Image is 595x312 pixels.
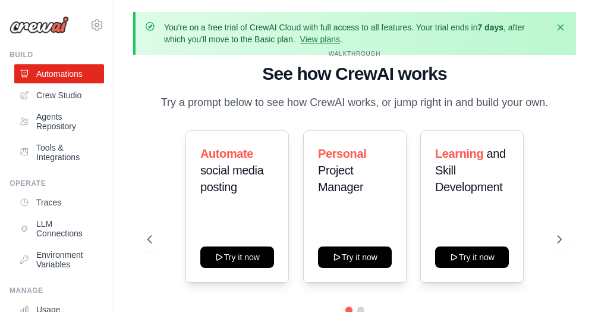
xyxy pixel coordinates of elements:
div: Build [10,50,104,60]
a: LLM Connections [14,214,104,243]
a: Traces [14,193,104,212]
div: WALKTHROUGH [147,49,562,58]
a: View plans [300,35,340,44]
button: Try it now [435,247,509,268]
a: Agents Repository [14,107,104,136]
h1: See how CrewAI works [147,63,562,85]
span: and Skill Development [435,147,506,194]
span: Automate [200,147,253,160]
div: Manage [10,286,104,295]
p: Try a prompt below to see how CrewAI works, or jump right in and build your own. [155,94,555,111]
span: social media posting [200,164,263,194]
p: You're on a free trial of CrewAI Cloud with full access to all features. Your trial ends in , aft... [164,21,547,45]
span: Learning [435,147,483,160]
div: Operate [10,179,104,188]
button: Try it now [200,247,274,268]
a: Environment Variables [14,245,104,274]
a: Crew Studio [14,86,104,105]
span: Project Manager [318,164,363,194]
a: Tools & Integrations [14,138,104,167]
img: Logo [10,16,69,34]
button: Try it now [318,247,392,268]
strong: 7 days [477,23,503,32]
a: Automations [14,64,104,83]
span: Personal [318,147,366,160]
